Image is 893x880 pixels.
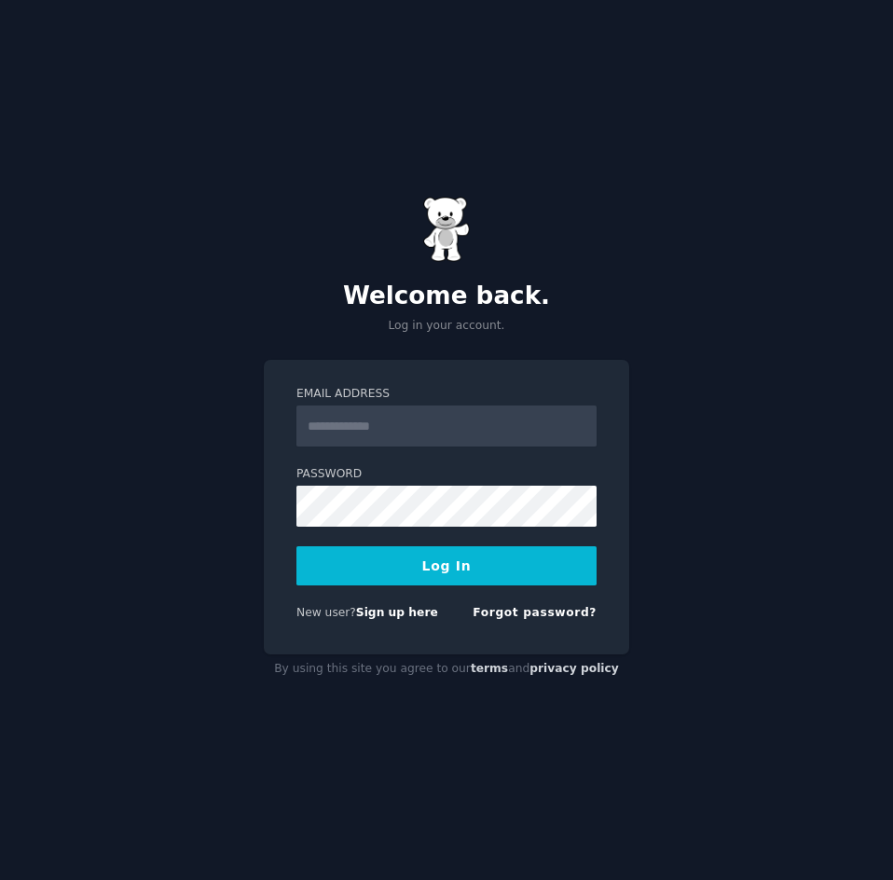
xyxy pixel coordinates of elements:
h2: Welcome back. [264,282,629,311]
div: By using this site you agree to our and [264,654,629,684]
p: Log in your account. [264,318,629,335]
a: Forgot password? [473,606,597,619]
label: Password [296,466,597,483]
button: Log In [296,546,597,585]
label: Email Address [296,386,597,403]
span: New user? [296,606,356,619]
a: privacy policy [529,662,619,675]
a: terms [471,662,508,675]
a: Sign up here [356,606,438,619]
img: Gummy Bear [423,197,470,262]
